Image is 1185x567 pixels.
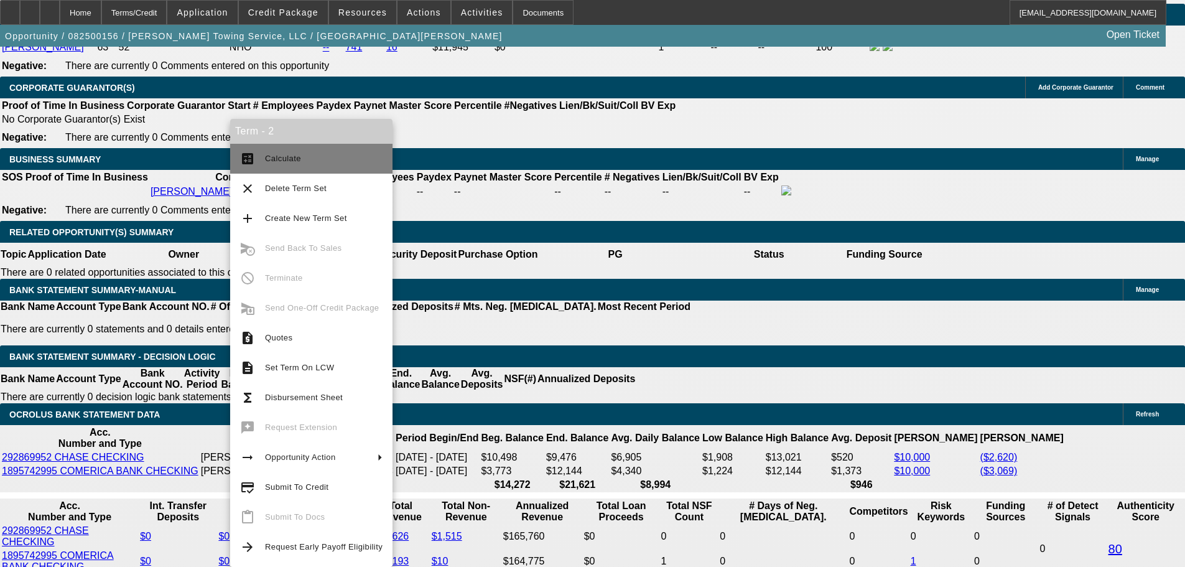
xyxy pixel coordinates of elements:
b: Lien/Bk/Suit/Coll [559,100,638,111]
th: Authenticity Score [1108,500,1184,523]
button: Activities [452,1,513,24]
td: $10,498 [480,451,544,464]
th: # of Detect Signals [1039,500,1107,523]
a: 292869952 CHASE CHECKING [2,452,144,462]
div: $164,775 [503,556,582,567]
span: Add Corporate Guarantor [1038,84,1113,91]
a: $10,000 [894,452,930,462]
th: End. Balance [381,367,421,391]
span: Manage [1136,156,1159,162]
th: Account Type [55,301,122,313]
mat-icon: arrow_forward [240,540,255,555]
td: $13,021 [765,451,829,464]
th: Avg. Deposit [830,426,892,450]
th: $946 [830,479,892,491]
div: -- [554,186,602,197]
span: CORPORATE GUARANTOR(S) [9,83,135,93]
span: Opportunity Action [265,452,336,462]
span: RELATED OPPORTUNITY(S) SUMMARY [9,227,174,237]
span: Application [177,7,228,17]
b: BV Exp [744,172,779,182]
b: Percentile [554,172,602,182]
a: 1 [911,556,916,566]
th: $8,994 [610,479,700,491]
th: Owner [107,243,261,266]
span: There are currently 0 Comments entered on this opportunity [65,60,329,71]
a: 1895742995 COMERICA BANK CHECKING [2,466,198,476]
mat-icon: credit_score [240,480,255,495]
td: [PERSON_NAME] [200,451,394,464]
th: Period Begin/End [395,426,479,450]
b: #Negatives [504,100,557,111]
th: Funding Source [846,243,923,266]
span: Disbursement Sheet [265,393,343,402]
p: There are currently 0 statements and 0 details entered on this opportunity [1,324,690,335]
span: Credit Package [248,7,318,17]
th: Avg. Deposits [460,367,504,391]
a: $0 [218,531,230,541]
a: 80 [1108,542,1122,556]
td: [PERSON_NAME] TOWING SERVICE LLC [200,465,394,477]
td: -- [743,185,779,199]
td: $3,773 [480,465,544,477]
b: Negative: [2,60,47,71]
a: [PERSON_NAME] Towing Service, LLC [151,186,326,197]
span: Bank Statement Summary - Decision Logic [9,352,216,362]
b: Corporate Guarantor [127,100,225,111]
th: Activity Period [184,367,221,391]
b: # Employees [353,172,414,182]
div: -- [454,186,552,197]
span: Delete Term Set [265,184,327,193]
td: -- [758,40,814,54]
span: BANK STATEMENT SUMMARY-MANUAL [9,285,176,295]
span: Comment [1136,84,1164,91]
th: Purchase Option [457,243,538,266]
span: Manage [1136,286,1159,293]
b: Company [215,172,261,182]
th: Int. Transfer Withdrawals [218,500,312,523]
td: 0 [719,525,847,548]
th: High Balance [765,426,829,450]
span: Set Term On LCW [265,363,334,372]
td: -- [662,185,742,199]
div: $165,760 [503,531,582,542]
td: $1,908 [702,451,764,464]
mat-icon: arrow_right_alt [240,450,255,465]
td: $9,476 [546,451,609,464]
th: Int. Transfer Deposits [139,500,216,523]
th: Annualized Deposits [537,367,636,391]
th: Security Deposit [378,243,457,266]
td: No Corporate Guarantor(s) Exist [1,113,681,126]
th: Beg. Balance [480,426,544,450]
span: Request Early Payoff Eligibility [265,542,383,551]
b: Paynet Master Score [354,100,452,111]
th: Funding Sources [974,500,1038,523]
th: End. Balance [546,426,609,450]
td: 100 [815,40,868,54]
th: SOS [1,171,24,184]
b: Percentile [454,100,501,111]
th: Total Revenue [372,500,429,523]
span: There are currently 0 Comments entered on this opportunity [65,132,329,143]
span: Calculate [265,154,301,163]
span: BUSINESS SUMMARY [9,154,101,164]
a: Open Ticket [1102,24,1164,45]
th: Annualized Revenue [503,500,582,523]
td: 0 [910,525,972,548]
b: BV Exp [641,100,676,111]
td: $1,224 [702,465,764,477]
span: OCROLUS BANK STATEMENT DATA [9,410,160,419]
a: 292869952 CHASE CHECKING [2,525,89,547]
a: $1,515 [432,531,462,541]
th: $21,621 [546,479,609,491]
a: ($3,069) [980,466,1018,476]
td: -- [710,40,756,54]
b: Negative: [2,205,47,215]
mat-icon: add [240,211,255,226]
td: -- [416,185,452,199]
mat-icon: functions [240,390,255,405]
th: Total Non-Revenue [431,500,501,523]
th: Sum of the Total NSF Count and Total Overdraft Fee Count from Ocrolus [661,500,718,523]
td: $6,905 [610,451,700,464]
th: Account Type [55,367,122,391]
